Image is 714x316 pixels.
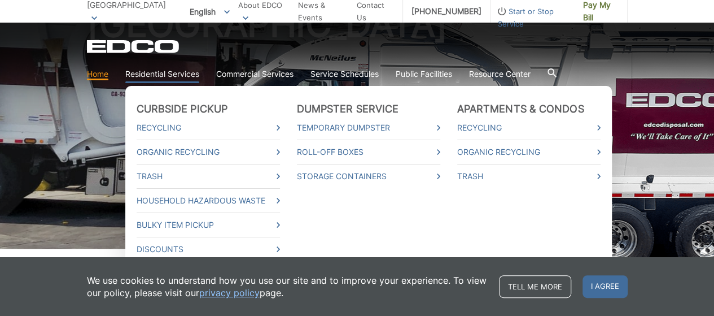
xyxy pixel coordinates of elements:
a: Curbside Pickup [137,103,228,115]
a: Commercial Services [216,68,294,80]
a: Temporary Dumpster [297,122,440,134]
a: Service Schedules [310,68,379,80]
span: I agree [582,275,628,298]
a: Recycling [137,122,280,134]
a: Trash [457,170,601,183]
a: Roll-Off Boxes [297,146,440,158]
a: Recycling [457,122,601,134]
a: Organic Recycling [457,146,601,158]
a: EDCD logo. Return to the homepage. [87,40,181,53]
h1: [GEOGRAPHIC_DATA] [87,6,628,254]
a: Residential Services [125,68,199,80]
a: Tell me more [499,275,571,298]
a: Discounts [137,243,280,256]
a: Apartments & Condos [457,103,584,115]
a: Bulky Item Pickup [137,219,280,231]
a: privacy policy [199,287,260,299]
p: We use cookies to understand how you use our site and to improve your experience. To view our pol... [87,274,488,299]
a: Organic Recycling [137,146,280,158]
a: Storage Containers [297,170,440,183]
a: Trash [137,170,280,183]
a: Public Facilities [396,68,452,80]
a: Home [87,68,108,80]
a: Resource Center [469,68,531,80]
a: Household Hazardous Waste [137,194,280,207]
span: English [181,2,238,21]
a: Dumpster Service [297,103,399,115]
